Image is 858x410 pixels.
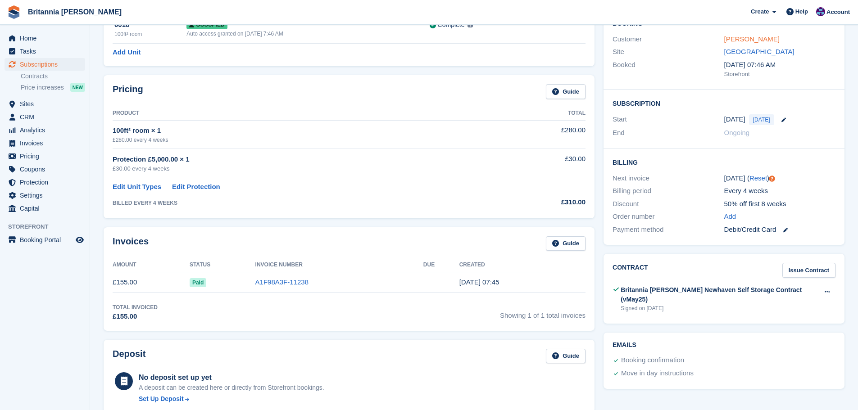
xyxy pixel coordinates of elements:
time: 2025-08-15 06:45:55 UTC [459,278,499,286]
div: £310.00 [498,197,586,207]
th: Due [423,258,459,272]
a: menu [5,137,85,149]
span: CRM [20,111,74,123]
div: Debit/Credit Card [724,225,835,235]
span: Tasks [20,45,74,58]
span: Help [795,7,808,16]
div: Protection £5,000.00 × 1 [113,154,498,165]
div: Storefront [724,70,835,79]
div: BILLED EVERY 4 WEEKS [113,199,498,207]
span: Coupons [20,163,74,176]
div: Total Invoiced [113,303,158,311]
a: Edit Protection [172,182,220,192]
th: Total [498,106,586,121]
td: £30.00 [498,149,586,178]
a: menu [5,32,85,45]
a: Britannia [PERSON_NAME] [24,5,125,19]
span: Settings [20,189,74,202]
a: [PERSON_NAME] [724,35,780,43]
div: Site [613,47,724,57]
span: Sites [20,98,74,110]
a: Issue Contract [782,263,835,278]
div: NEW [70,83,85,92]
div: Set Up Deposit [139,394,184,404]
div: Start [613,114,724,125]
div: Auto access granted on [DATE] 7:46 AM [186,30,429,38]
a: Guide [546,349,586,364]
th: Product [113,106,498,121]
div: Every 4 weeks [724,186,835,196]
p: A deposit can be created here or directly from Storefront bookings. [139,383,324,392]
div: Next invoice [613,173,724,184]
a: Reset [749,174,767,182]
td: £280.00 [498,120,586,149]
span: Invoices [20,137,74,149]
div: [DATE] ( ) [724,173,835,184]
a: menu [5,150,85,162]
div: No deposit set up yet [139,372,324,383]
div: Tooltip anchor [768,175,776,183]
a: [GEOGRAPHIC_DATA] [724,48,794,55]
span: Pricing [20,150,74,162]
div: 0018 [114,20,186,30]
h2: Invoices [113,236,149,251]
div: Booked [613,60,724,79]
a: Preview store [74,234,85,245]
a: menu [5,189,85,202]
div: [DATE] 07:46 AM [724,60,835,70]
span: Capital [20,202,74,215]
div: 100ft² room × 1 [113,126,498,136]
h2: Contract [613,263,648,278]
h2: Pricing [113,84,143,99]
div: £155.00 [113,311,158,322]
a: Contracts [21,72,85,81]
div: £280.00 every 4 weeks [113,136,498,144]
a: Add [724,212,736,222]
span: Protection [20,176,74,189]
span: Ongoing [724,129,750,136]
span: [DATE] [749,114,774,125]
div: Customer [613,34,724,45]
a: menu [5,124,85,136]
th: Amount [113,258,190,272]
span: Booking Portal [20,234,74,246]
a: menu [5,202,85,215]
span: Account [826,8,850,17]
span: Create [751,7,769,16]
th: Invoice Number [255,258,423,272]
time: 2025-08-15 00:00:00 UTC [724,114,745,125]
a: menu [5,58,85,71]
div: Payment method [613,225,724,235]
img: stora-icon-8386f47178a22dfd0bd8f6a31ec36ba5ce8667c1dd55bd0f319d3a0aa187defe.svg [7,5,21,19]
span: Storefront [8,222,90,231]
a: Set Up Deposit [139,394,324,404]
div: Britannia [PERSON_NAME] Newhaven Self Storage Contract (vMay25) [621,285,819,304]
span: Analytics [20,124,74,136]
div: 50% off first 8 weeks [724,199,835,209]
span: Price increases [21,83,64,92]
div: 100ft² room [114,30,186,38]
a: menu [5,98,85,110]
a: menu [5,111,85,123]
h2: Subscription [613,99,835,108]
h2: Deposit [113,349,145,364]
div: £30.00 every 4 weeks [113,164,498,173]
span: Paid [190,278,206,287]
div: Order number [613,212,724,222]
a: Price increases NEW [21,82,85,92]
a: menu [5,163,85,176]
span: Subscriptions [20,58,74,71]
a: Guide [546,84,586,99]
div: Move in day instructions [621,368,694,379]
th: Status [190,258,255,272]
div: Billing period [613,186,724,196]
h2: Billing [613,158,835,167]
a: Guide [546,236,586,251]
div: Signed on [DATE] [621,304,819,312]
div: Booking confirmation [621,355,684,366]
a: Edit Unit Types [113,182,161,192]
a: menu [5,234,85,246]
a: menu [5,45,85,58]
div: Complete [438,20,465,30]
h2: Emails [613,342,835,349]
